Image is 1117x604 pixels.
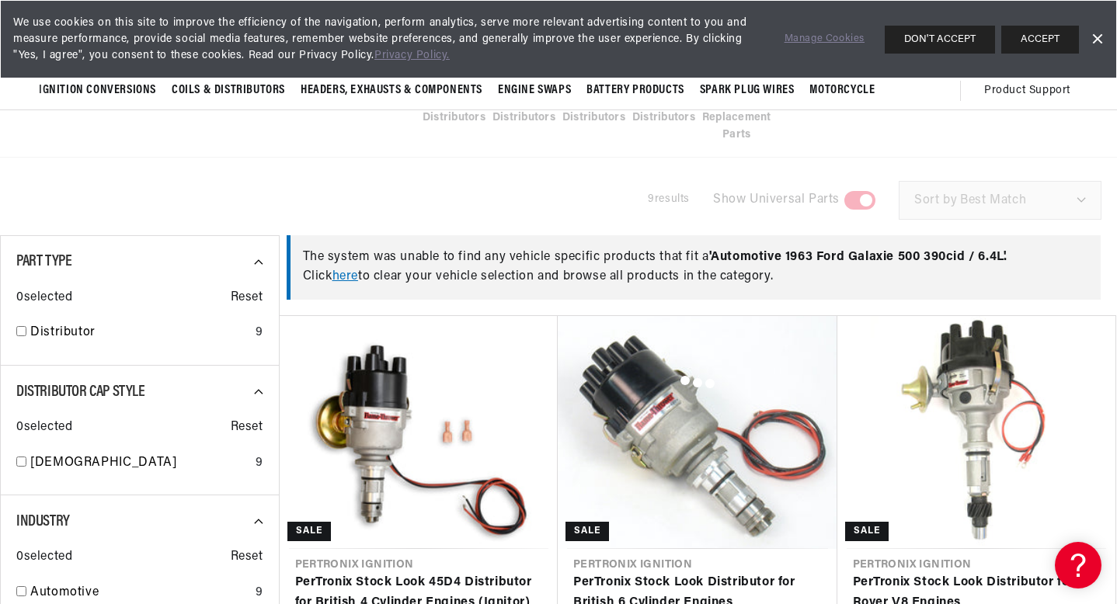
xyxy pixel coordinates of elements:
[13,15,763,64] span: We use cookies on this site to improve the efficiency of the navigation, perform analytics, serve...
[374,50,450,61] a: Privacy Policy.
[785,31,865,47] a: Manage Cookies
[332,270,358,283] a: here
[709,251,1007,263] span: ' Automotive 1963 Ford Galaxie 500 390cid / 6.4L '.
[287,235,1101,300] div: The system was unable to find any vehicle specific products that fit a Click to clear your vehicl...
[885,26,995,54] button: DON'T ACCEPT
[1001,26,1079,54] button: ACCEPT
[1085,28,1108,51] a: Dismiss Banner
